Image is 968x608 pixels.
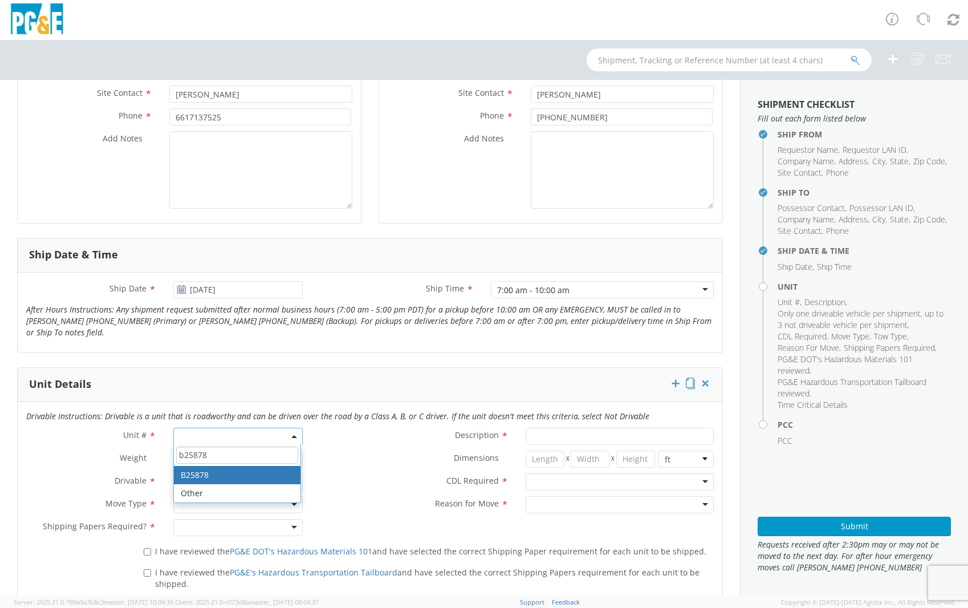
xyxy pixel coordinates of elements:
li: , [778,342,841,354]
span: Address [839,214,868,225]
span: I have reviewed the and have selected the correct Shipping Paper requirement for each unit to be ... [155,546,706,557]
li: , [843,144,908,156]
strong: Shipment Checklist [758,98,855,111]
h4: PCC [778,420,951,429]
span: Ship Date [778,261,812,272]
span: Only one driveable vehicle per shipment, up to 3 not driveable vehicle per shipment [778,308,943,330]
li: , [778,331,828,342]
span: Address [839,156,868,167]
span: master, [DATE] 08:04:37 [249,598,319,606]
h3: Ship Date & Time [29,249,118,261]
span: State [890,156,909,167]
input: Width [571,451,609,468]
h4: Ship To [778,188,951,197]
li: , [831,331,871,342]
input: Height [616,451,655,468]
li: , [778,308,948,331]
li: , [778,376,948,399]
li: , [913,214,947,225]
span: Weight [120,452,147,463]
h4: Ship Date & Time [778,246,951,255]
a: PG&E DOT's Hazardous Materials 101 [230,546,372,557]
li: , [778,156,836,167]
span: Move Type [831,331,869,342]
li: , [778,225,823,237]
button: Submit [758,517,951,536]
span: Ship Time [426,283,464,294]
li: , [778,261,814,273]
span: Site Contact [458,87,504,98]
span: Requestor Name [778,144,838,155]
li: , [778,167,823,179]
li: , [778,297,802,308]
a: Support [520,598,544,606]
span: Unit # [123,429,147,440]
i: Drivable Instructions: Drivable is a unit that is roadworthy and can be driven over the road by a... [26,411,649,421]
span: Site Contact [97,87,143,98]
input: I have reviewed thePG&E DOT's Hazardous Materials 101and have selected the correct Shipping Paper... [144,548,151,556]
li: , [778,144,840,156]
li: , [778,354,948,376]
span: X [610,451,616,468]
span: Zip Code [913,156,945,167]
span: Shipping Papers Required? [43,521,147,532]
span: master, [DATE] 10:09:35 [104,598,173,606]
h4: Unit [778,282,951,291]
span: Client: 2025.21.0-c073d8a [175,598,319,606]
span: City [872,156,885,167]
span: Site Contact [778,225,821,236]
li: , [913,156,947,167]
span: Ship Time [817,261,852,272]
span: I have reviewed the and have selected the correct Shipping Papers requirement for each unit to be... [155,567,699,589]
span: X [564,451,571,468]
span: Description [804,297,845,307]
li: B25878 [174,466,300,484]
span: Fill out each form listed below [758,113,951,124]
span: Move Type [105,498,147,509]
span: City [872,214,885,225]
input: Length [526,451,564,468]
li: , [839,214,869,225]
span: Company Name [778,214,834,225]
span: Zip Code [913,214,945,225]
span: Server: 2025.21.0-769a9a7b8c3 [14,598,173,606]
span: Company Name [778,156,834,167]
span: Copyright © [DATE]-[DATE] Agistix Inc., All Rights Reserved [781,598,954,607]
span: Phone [480,110,504,121]
span: Phone [826,167,849,178]
li: , [778,202,847,214]
span: Phone [119,110,143,121]
span: PCC [778,435,792,446]
a: PG&E's Hazardous Transportation Tailboard [230,567,397,578]
span: Dimensions [454,452,499,463]
span: State [890,214,909,225]
li: , [849,202,915,214]
span: Add Notes [464,133,504,144]
li: , [804,297,847,308]
li: , [874,331,909,342]
img: pge-logo-06675f144f4cfa6a6814.png [9,3,66,37]
span: Description [455,429,499,440]
span: Requests received after 2:30pm may or may not be moved to the next day. For after hour emergency ... [758,539,951,573]
li: , [890,214,910,225]
h4: Ship From [778,130,951,139]
span: Unit # [778,297,800,307]
li: , [778,214,836,225]
span: Add Notes [103,133,143,144]
span: Tow Type [874,331,907,342]
span: PG&E Hazardous Transportation Tailboard reviewed [778,376,926,399]
span: CDL Required [778,331,827,342]
div: 7:00 am - 10:00 am [497,285,570,296]
span: PG&E DOT's Hazardous Materials 101 reviewed [778,354,913,376]
i: After Hours Instructions: Any shipment request submitted after normal business hours (7:00 am - 5... [26,304,711,338]
span: Time Critical Details [778,399,848,410]
span: Possessor Contact [778,202,845,213]
a: Feedback [552,598,580,606]
span: Shipping Papers Required [844,342,935,353]
span: Ship Date [109,283,147,294]
li: , [890,156,910,167]
h3: Unit Details [29,379,91,390]
span: Site Contact [778,167,821,178]
span: Reason for Move [435,498,499,509]
span: Reason For Move [778,342,839,353]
